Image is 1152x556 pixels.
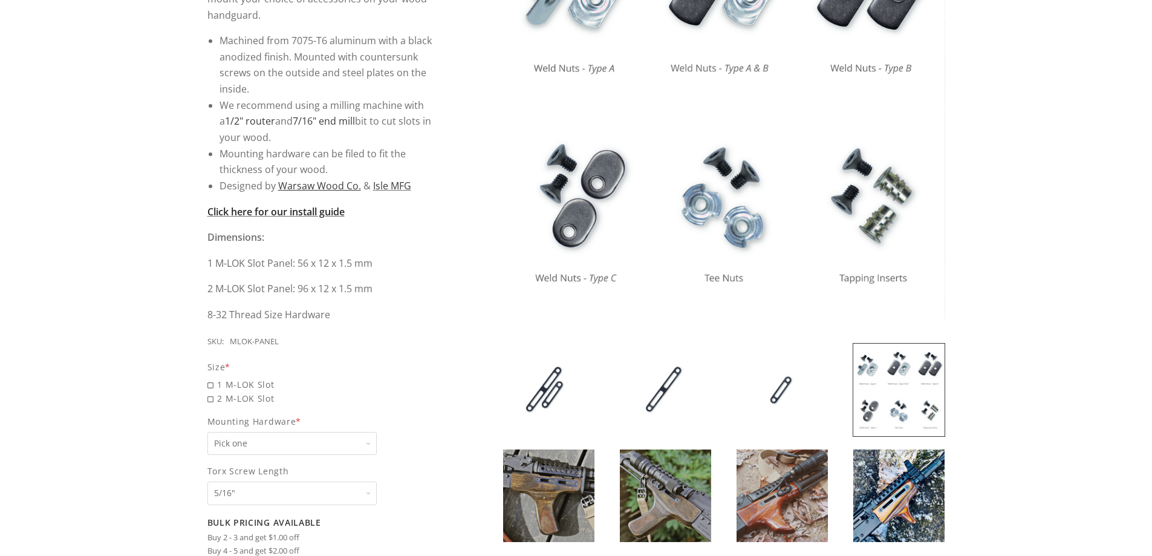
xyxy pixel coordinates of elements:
[220,146,439,178] li: Mounting hardware can be filed to fit the thickness of your wood.
[207,281,439,297] p: 2 M-LOK Slot Panel: 96 x 12 x 1.5 mm
[207,464,439,478] span: Torx Screw Length
[207,255,439,272] p: 1 M-LOK Slot Panel: 56 x 12 x 1.5 mm
[503,450,594,542] img: DIY M-LOK Panel Inserts
[737,344,828,436] img: DIY M-LOK Panel Inserts
[207,360,439,374] div: Size
[207,482,377,505] select: Torx Screw Length
[207,335,224,348] div: SKU:
[207,307,439,323] p: 8-32 Thread Size Hardware
[220,33,439,97] li: Machined from 7075-T6 aluminum with a black anodized finish. Mounted with countersunk screws on t...
[207,432,377,456] select: Mounting Hardware*
[230,335,279,348] div: MLOK-PANEL
[853,344,945,436] img: DIY M-LOK Panel Inserts
[293,114,355,128] a: 7/16" end mill
[620,450,711,542] img: DIY M-LOK Panel Inserts
[207,378,439,391] span: 1 M-LOK Slot
[620,344,711,436] img: DIY M-LOK Panel Inserts
[207,391,439,405] span: 2 M-LOK Slot
[207,531,439,545] li: Buy 2 - 3 and get $1.00 off
[220,178,439,194] li: Designed by &
[207,414,439,428] span: Mounting Hardware
[207,231,264,244] strong: Dimensions:
[503,344,594,436] img: DIY M-LOK Panel Inserts
[220,97,439,146] li: We recommend using a milling machine with a and bit to cut slots in your wood.
[207,205,345,218] a: Click here for our install guide
[373,179,411,192] a: Isle MFG
[225,114,275,128] a: 1/2" router
[853,450,945,542] img: DIY M-LOK Panel Inserts
[207,517,439,528] h2: Bulk Pricing Available
[737,450,828,542] img: DIY M-LOK Panel Inserts
[278,179,361,192] a: Warsaw Wood Co.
